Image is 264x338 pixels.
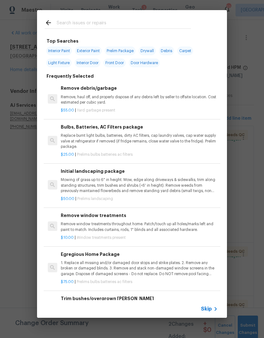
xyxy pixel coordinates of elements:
p: Mowing of grass up to 6" in height. Mow, edge along driveways & sidewalks, trim along standing st... [61,177,218,193]
span: $55.00 [61,108,74,112]
p: | [61,196,218,202]
p: Remove, haul off, and properly dispose of any debris left by seller to offsite location. Cost est... [61,94,218,105]
span: Yard garbage present [77,108,115,112]
span: $50.00 [61,197,74,201]
span: Front Door [104,58,126,67]
p: | [61,235,218,240]
span: Prelims bulbs batteries ac filters [77,153,133,156]
h6: Initial landscaping package [61,168,218,175]
span: Light Fixture [46,58,72,67]
h6: Remove window treatments [61,212,218,219]
span: Prelim Package [105,46,135,55]
p: Replace burnt light bulbs, batteries, dirty AC filters, cap laundry valves, cap water supply valv... [61,133,218,149]
span: $25.00 [61,153,74,156]
span: Interior Paint [46,46,72,55]
span: $10.00 [61,236,74,239]
h6: Frequently Selected [47,73,94,80]
p: | [61,279,218,285]
p: | [61,152,218,157]
p: 1. Replace all missing and/or damaged door stops and strike plates. 2. Remove any broken or damag... [61,260,218,276]
span: Window treatments present [77,236,126,239]
p: | [61,108,218,113]
p: Remove window treatments throughout home. Patch/touch up all holes/marks left and paint to match.... [61,221,218,232]
span: Skip [201,306,212,312]
span: $75.00 [61,280,74,284]
span: Carpet [177,46,193,55]
h6: Bulbs, Batteries, AC Filters package [61,124,218,130]
input: Search issues or repairs [57,19,191,28]
span: Debris [159,46,174,55]
span: Prelims landscaping [77,197,113,201]
h6: Remove debris/garbage [61,85,218,92]
h6: Trim bushes/overgrown [PERSON_NAME] [61,295,218,302]
span: Exterior Paint [75,46,102,55]
h6: Top Searches [47,38,79,45]
span: Drywall [139,46,156,55]
span: Door Hardware [129,58,160,67]
span: Prelims bulbs batteries ac filters [77,280,132,284]
span: Interior Door [75,58,100,67]
h6: Egregious Home Package [61,251,218,258]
